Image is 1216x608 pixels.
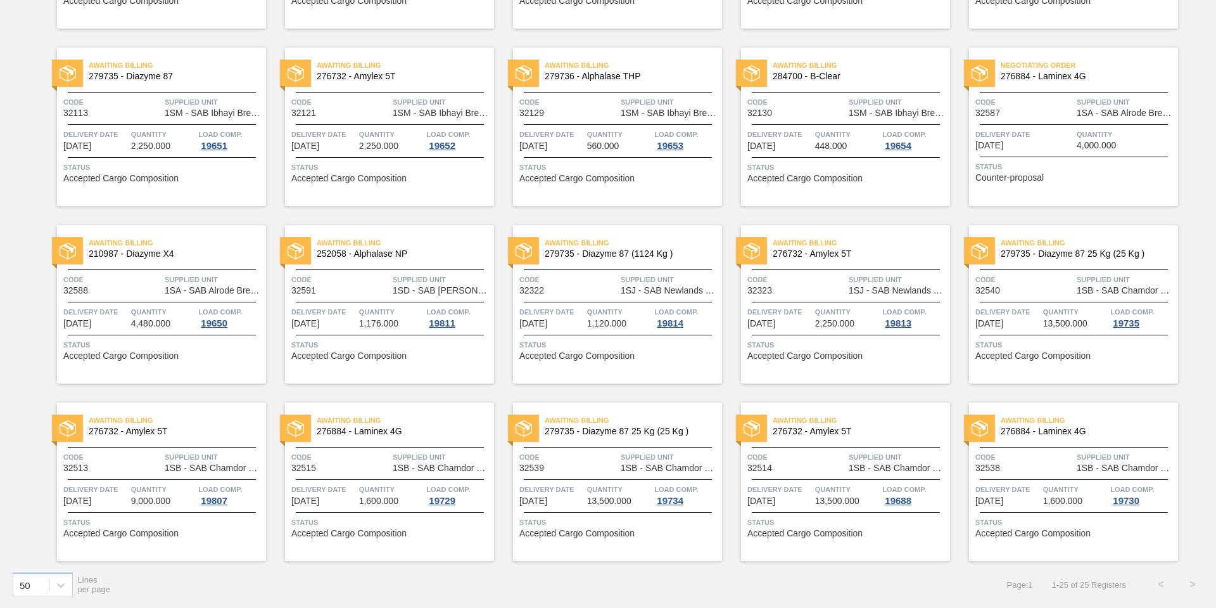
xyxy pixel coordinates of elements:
button: < [1145,569,1177,600]
span: 4,480.000 [131,319,170,328]
div: 19650 [198,318,230,328]
div: 19652 [426,141,458,151]
span: Delivery Date [975,128,1073,141]
span: Quantity [815,306,880,318]
span: Awaiting Billing [317,414,494,427]
span: Quantity [359,306,424,318]
span: Accepted Cargo Composition [975,529,1091,538]
span: Status [519,516,719,529]
span: Accepted Cargo Composition [63,351,179,361]
span: 10/13/2025 [747,141,775,151]
span: Awaiting Billing [1001,414,1178,427]
span: 279735 - Diazyme 87 25 Kg (25 Kg ) [545,427,712,436]
img: status [972,65,988,82]
span: Supplied Unit [165,96,263,108]
span: Quantity [131,306,196,318]
div: 19811 [426,318,458,328]
img: status [744,65,760,82]
span: 1,600.000 [1043,496,1082,506]
span: Awaiting Billing [545,236,722,249]
span: 1 - 25 of 25 Registers [1052,580,1126,590]
span: Delivery Date [975,483,1040,496]
span: Status [63,339,263,351]
span: 11/25/2025 [519,496,547,506]
span: 32540 [975,286,1000,295]
span: Code [291,96,389,108]
span: Code [63,451,161,463]
span: 32513 [63,463,88,473]
span: 32514 [747,463,772,473]
span: 32113 [63,108,88,118]
a: Load Comp.19650 [198,306,263,328]
div: 19730 [1110,496,1142,506]
a: statusAwaiting Billing279735 - Diazyme 87 (1124 Kg )Code32322Supplied Unit1SJ - SAB Newlands Brew... [494,225,722,384]
span: 279735 - Diazyme 87 (1124 Kg ) [545,249,712,259]
span: Awaiting Billing [545,59,722,72]
span: 276732 - Amylex 5T [773,249,940,259]
span: Delivery Date [291,306,356,318]
span: Status [291,161,491,174]
span: Supplied Unit [1077,273,1175,286]
a: statusAwaiting Billing279736 - Alphalase THPCode32129Supplied Unit1SM - SAB Ibhayi BreweryDeliver... [494,48,722,206]
span: 279736 - Alphalase THP [545,72,712,81]
span: Load Comp. [426,128,470,141]
span: Delivery Date [519,483,584,496]
a: Load Comp.19654 [882,128,947,151]
div: 50 [20,579,30,590]
button: > [1177,569,1208,600]
span: Code [291,273,389,286]
a: statusAwaiting Billing276732 - Amylex 5TCode32514Supplied Unit1SB - SAB Chamdor BreweryDelivery D... [722,403,950,561]
span: Load Comp. [882,483,926,496]
span: Status [63,516,263,529]
span: 210987 - Diazyme X4 [89,249,256,259]
span: Delivery Date [63,483,128,496]
a: Load Comp.19651 [198,128,263,151]
span: Status [63,161,263,174]
span: Supplied Unit [849,451,947,463]
span: Code [291,451,389,463]
span: 279735 - Diazyme 87 25 Kg (25 Kg ) [1001,249,1168,259]
span: Status [747,339,947,351]
span: 32587 [975,108,1000,118]
span: 560.000 [587,141,619,151]
span: 1SD - SAB Rosslyn Brewery [393,286,491,295]
span: Negotiating Order [1001,59,1178,72]
span: Code [519,451,617,463]
span: 1SM - SAB Ibhayi Brewery [849,108,947,118]
span: Awaiting Billing [317,236,494,249]
img: status [744,420,760,437]
span: Accepted Cargo Composition [291,529,407,538]
img: status [972,420,988,437]
span: 448.000 [815,141,847,151]
span: Code [975,273,1073,286]
span: 32591 [291,286,316,295]
span: Awaiting Billing [317,59,494,72]
span: Delivery Date [747,306,812,318]
div: 19651 [198,141,230,151]
img: status [288,420,304,437]
img: status [60,65,76,82]
div: 19813 [882,318,914,328]
span: Awaiting Billing [89,236,266,249]
span: Delivery Date [63,128,128,141]
span: 1SB - SAB Chamdor Brewery [165,463,263,473]
div: 19814 [654,318,686,328]
span: Delivery Date [747,128,812,141]
span: 1,176.000 [359,319,398,328]
span: Accepted Cargo Composition [747,351,863,361]
span: Status [975,160,1175,173]
span: Delivery Date [975,306,1040,318]
span: Lines per page [78,575,111,594]
span: 2,250.000 [359,141,398,151]
span: Load Comp. [654,128,698,141]
span: Load Comp. [1110,306,1154,318]
span: Code [747,273,845,286]
span: 10/15/2025 [975,141,1003,150]
span: Awaiting Billing [1001,236,1178,249]
img: status [60,243,76,259]
span: Awaiting Billing [89,59,266,72]
span: 2,250.000 [815,319,854,328]
a: statusAwaiting Billing279735 - Diazyme 87 25 Kg (25 Kg )Code32539Supplied Unit1SB - SAB Chamdor B... [494,403,722,561]
span: 10/16/2025 [63,319,91,328]
span: 32121 [291,108,316,118]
